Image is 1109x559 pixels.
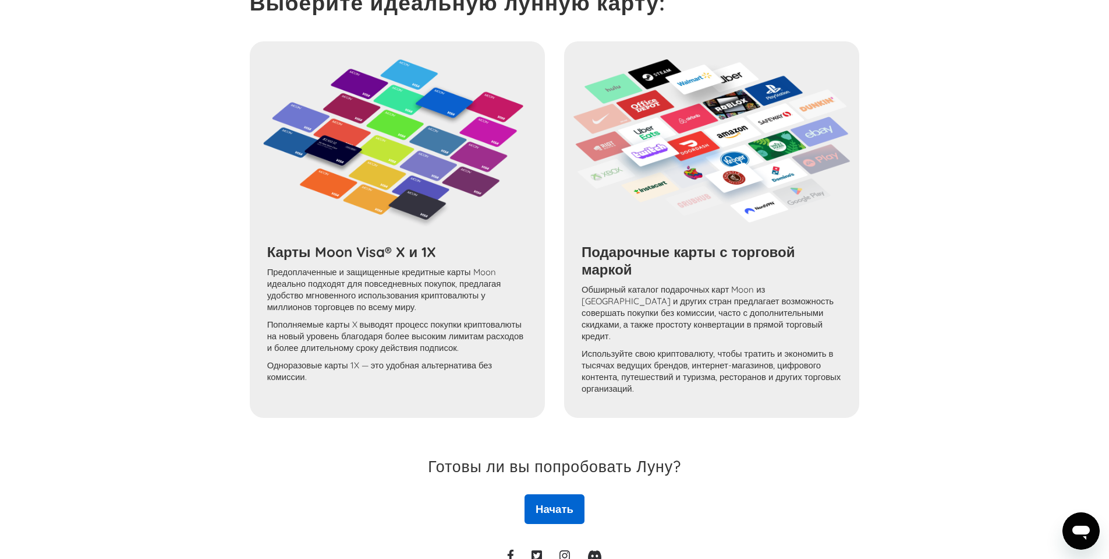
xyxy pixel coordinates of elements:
font: Используйте свою криптовалюту, чтобы тратить и экономить в тысячах ведущих брендов, интернет-мага... [582,348,841,394]
font: Начать [536,502,573,516]
a: Начать [525,494,584,523]
iframe: Кнопка запуска окна обмена сообщениями [1062,512,1100,550]
font: Обширный каталог подарочных карт Moon из [GEOGRAPHIC_DATA] и других стран предлагает возможность ... [582,284,834,342]
font: Подарочные карты с торговой маркой [582,243,795,278]
font: Готовы ли вы попробовать Луну? [428,456,681,476]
